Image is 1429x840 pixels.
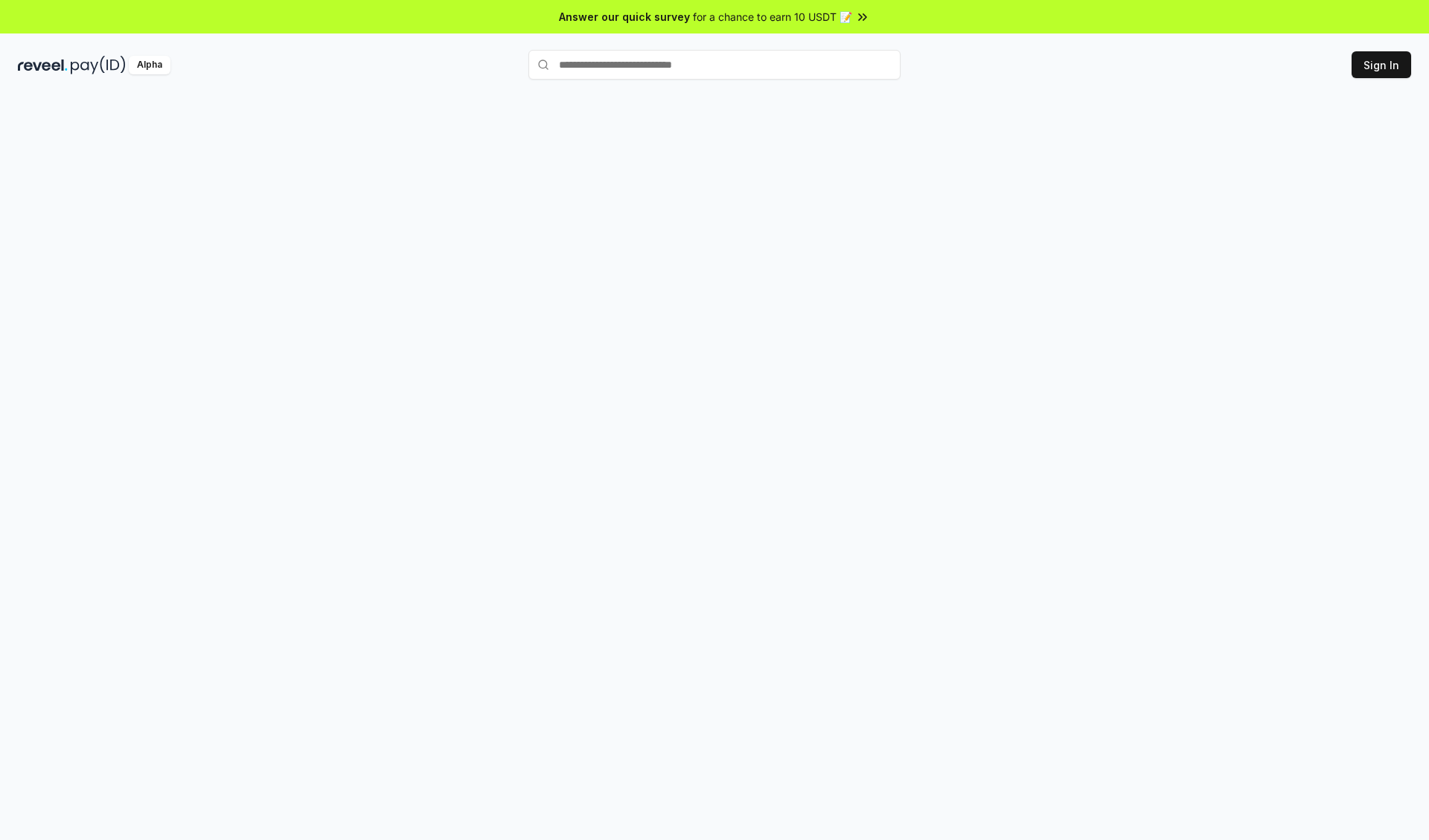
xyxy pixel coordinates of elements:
button: Sign In [1352,51,1411,78]
img: pay_id [71,56,126,74]
span: for a chance to earn 10 USDT 📝 [693,9,852,25]
img: reveel_dark [18,56,68,74]
span: Answer our quick survey [559,9,690,25]
div: Alpha [129,56,170,74]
